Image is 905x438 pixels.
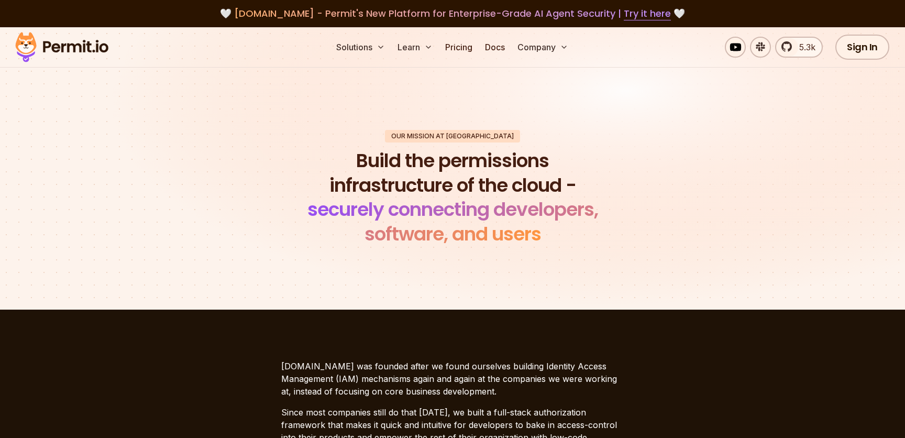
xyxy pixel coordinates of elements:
div: Our mission at [GEOGRAPHIC_DATA] [385,130,520,143]
p: [DOMAIN_NAME] was founded after we found ourselves building Identity Access Management (IAM) mech... [281,360,624,398]
button: Company [513,37,572,58]
h1: Build the permissions infrastructure of the cloud - [293,149,612,247]
span: 5.3k [793,41,815,53]
a: Pricing [441,37,477,58]
span: securely connecting developers, software, and users [307,196,598,247]
a: Try it here [624,7,671,20]
a: Sign In [835,35,889,60]
button: Learn [393,37,437,58]
img: Permit logo [10,29,113,65]
div: 🤍 🤍 [25,6,880,21]
a: Docs [481,37,509,58]
a: 5.3k [775,37,823,58]
button: Solutions [332,37,389,58]
span: [DOMAIN_NAME] - Permit's New Platform for Enterprise-Grade AI Agent Security | [234,7,671,20]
